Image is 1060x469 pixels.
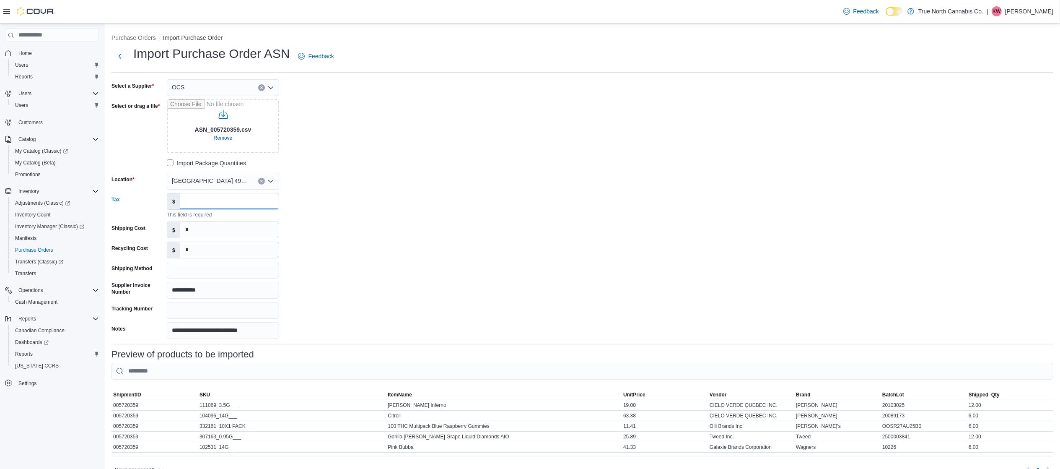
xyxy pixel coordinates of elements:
[2,88,102,99] button: Users
[8,221,102,232] a: Inventory Manager (Classic)
[12,245,57,255] a: Purchase Orders
[15,378,40,388] a: Settings
[12,257,99,267] span: Transfers (Classic)
[881,421,967,431] div: OOSR27AU25B0
[12,169,44,180] a: Promotions
[198,411,386,421] div: 104096_14G___
[172,176,250,186] span: [GEOGRAPHIC_DATA] 496 main
[12,337,52,347] a: Dashboards
[12,210,54,220] a: Inventory Count
[163,34,223,41] button: Import Purchase Order
[881,411,967,421] div: 20089173
[8,296,102,308] button: Cash Management
[710,391,727,398] span: Vendor
[12,326,99,336] span: Canadian Compliance
[840,3,882,20] a: Feedback
[172,82,184,92] span: OCS
[2,377,102,389] button: Settings
[15,117,46,128] a: Customers
[882,391,904,398] span: BatchLot
[8,99,102,111] button: Users
[8,145,102,157] a: My Catalog (Classic)
[167,210,279,218] div: This field is required
[15,171,41,178] span: Promotions
[15,285,47,295] button: Operations
[15,159,56,166] span: My Catalog (Beta)
[2,284,102,296] button: Operations
[8,244,102,256] button: Purchase Orders
[12,169,99,180] span: Promotions
[967,411,1053,421] div: 6.00
[622,411,708,421] div: 63.38
[111,363,1053,380] input: This is a search bar. As you type, the results lower in the page will automatically filter.
[881,390,967,400] button: BatchLot
[386,400,622,410] div: [PERSON_NAME] Inferno
[8,71,102,83] button: Reports
[12,337,99,347] span: Dashboards
[111,400,198,410] div: 005720359
[881,442,967,452] div: 10226
[295,48,337,65] a: Feedback
[388,391,412,398] span: ItemName
[267,84,274,91] button: Open list of options
[853,7,879,16] span: Feedback
[12,361,62,371] a: [US_STATE] CCRS
[18,136,36,143] span: Catalog
[111,326,125,332] label: Notes
[18,380,36,387] span: Settings
[111,176,135,183] label: Location
[15,62,28,68] span: Users
[1005,6,1053,16] p: [PERSON_NAME]
[12,158,59,168] a: My Catalog (Beta)
[622,442,708,452] div: 41.33
[198,442,386,452] div: 102531_14G___
[17,7,54,16] img: Cova
[18,50,32,57] span: Home
[708,442,794,452] div: Galaxie Brands Corporation
[111,305,153,312] label: Tracking Number
[133,45,290,62] h1: Import Purchase Order ASN
[622,390,708,400] button: UnitPrice
[8,348,102,360] button: Reports
[15,148,68,154] span: My Catalog (Classic)
[15,186,42,196] button: Inventory
[8,169,102,180] button: Promotions
[12,158,99,168] span: My Catalog (Beta)
[12,198,73,208] a: Adjustments (Classic)
[198,432,386,442] div: 307163_0.95G___
[15,299,57,305] span: Cash Management
[15,89,35,99] button: Users
[2,47,102,59] button: Home
[15,327,65,334] span: Canadian Compliance
[12,100,99,110] span: Users
[15,211,51,218] span: Inventory Count
[267,178,274,185] button: Open list of options
[993,6,1000,16] span: KW
[881,400,967,410] div: 20103025
[992,6,1002,16] div: Kelsey White
[386,442,622,452] div: Pink Bubba
[967,400,1053,410] div: 12.00
[111,282,163,295] label: Supplier Invoice Number
[12,60,99,70] span: Users
[214,135,233,141] span: Remove
[111,48,128,65] button: Next
[15,378,99,388] span: Settings
[111,34,1053,44] nav: An example of EuiBreadcrumbs
[987,6,988,16] p: |
[15,247,53,253] span: Purchase Orders
[708,411,794,421] div: CIELO VERDE QUEBEC INC.
[15,117,99,128] span: Customers
[111,442,198,452] div: 005720359
[15,258,63,265] span: Transfers (Classic)
[967,432,1053,442] div: 12.00
[881,432,967,442] div: 2500003841
[12,245,99,255] span: Purchase Orders
[15,270,36,277] span: Transfers
[111,245,148,252] label: Recycling Cost
[200,391,210,398] span: SKU
[12,268,39,279] a: Transfers
[258,178,265,185] button: Clear input
[8,325,102,336] button: Canadian Compliance
[167,222,180,238] label: $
